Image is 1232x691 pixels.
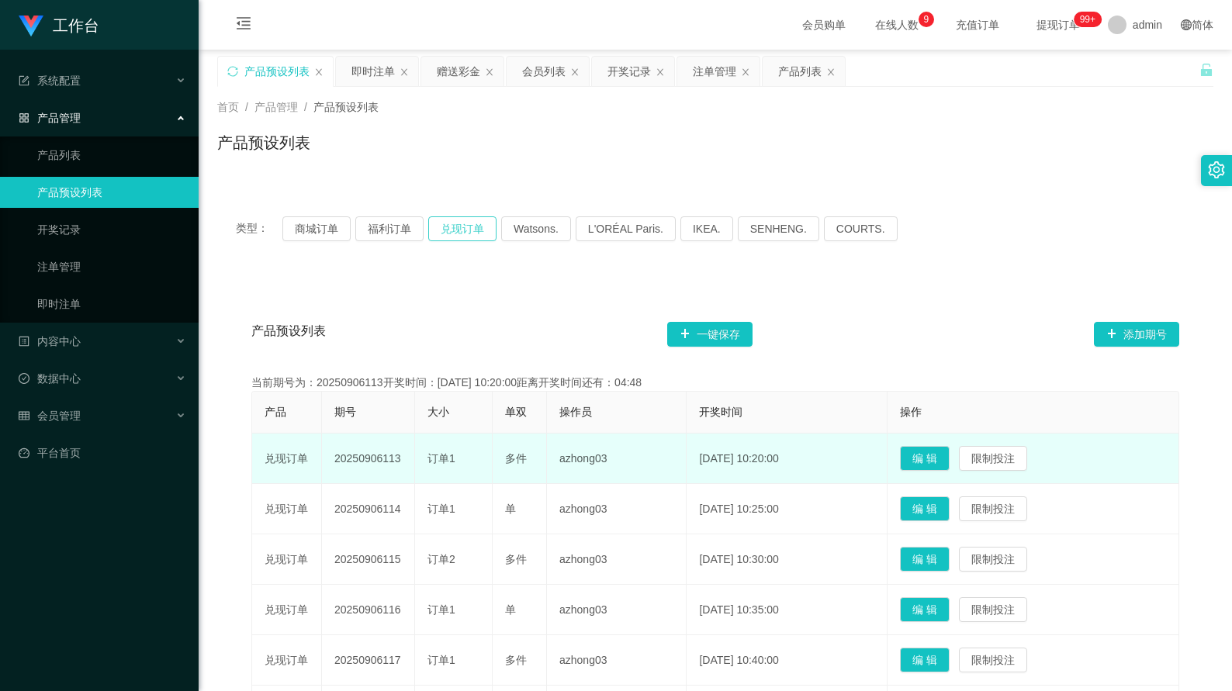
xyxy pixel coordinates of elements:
[37,251,186,282] a: 注单管理
[19,336,29,347] i: 图标: profile
[687,534,888,585] td: [DATE] 10:30:00
[687,484,888,534] td: [DATE] 10:25:00
[252,484,322,534] td: 兑现订单
[227,66,238,77] i: 图标: sync
[959,496,1027,521] button: 限制投注
[236,216,282,241] span: 类型：
[37,214,186,245] a: 开奖记录
[680,216,733,241] button: IKEA.
[217,131,310,154] h1: 产品预设列表
[251,322,326,347] span: 产品预设列表
[667,322,753,347] button: 图标: plus一键保存
[217,101,239,113] span: 首页
[427,452,455,465] span: 订单1
[19,19,99,31] a: 工作台
[900,406,922,418] span: 操作
[427,603,455,616] span: 订单1
[427,406,449,418] span: 大小
[505,406,527,418] span: 单双
[252,434,322,484] td: 兑现订单
[741,67,750,77] i: 图标: close
[252,635,322,686] td: 兑现订单
[547,434,687,484] td: azhong03
[322,635,415,686] td: 20250906117
[738,216,819,241] button: SENHENG.
[1181,19,1192,30] i: 图标: global
[570,67,580,77] i: 图标: close
[900,547,950,572] button: 编 辑
[19,372,81,385] span: 数据中心
[217,1,270,50] i: 图标: menu-fold
[656,67,665,77] i: 图标: close
[687,434,888,484] td: [DATE] 10:20:00
[322,484,415,534] td: 20250906114
[427,654,455,666] span: 订单1
[244,57,310,86] div: 产品预设列表
[576,216,676,241] button: L'ORÉAL Paris.
[693,57,736,86] div: 注单管理
[900,496,950,521] button: 编 辑
[522,57,566,86] div: 会员列表
[547,484,687,534] td: azhong03
[19,335,81,347] span: 内容中心
[265,406,286,418] span: 产品
[824,216,898,241] button: COURTS.
[254,101,298,113] span: 产品管理
[959,597,1027,622] button: 限制投注
[924,12,929,27] p: 9
[37,140,186,171] a: 产品列表
[547,534,687,585] td: azhong03
[505,553,527,565] span: 多件
[304,101,307,113] span: /
[1094,322,1179,347] button: 图标: plus添加期号
[501,216,571,241] button: Watsons.
[505,452,527,465] span: 多件
[687,585,888,635] td: [DATE] 10:35:00
[1199,63,1213,77] i: 图标: unlock
[1029,19,1088,30] span: 提现订单
[313,101,379,113] span: 产品预设列表
[351,57,395,86] div: 即时注单
[1074,12,1102,27] sup: 1087
[19,74,81,87] span: 系统配置
[867,19,926,30] span: 在线人数
[19,75,29,86] i: 图标: form
[900,446,950,471] button: 编 辑
[437,57,480,86] div: 赠送彩金
[322,585,415,635] td: 20250906116
[900,648,950,672] button: 编 辑
[282,216,351,241] button: 商城订单
[19,112,29,123] i: 图标: appstore-o
[948,19,1007,30] span: 充值订单
[53,1,99,50] h1: 工作台
[19,16,43,37] img: logo.9652507e.png
[505,503,516,515] span: 单
[19,437,186,468] a: 图标: dashboard平台首页
[252,585,322,635] td: 兑现订单
[428,216,497,241] button: 兑现订单
[252,534,322,585] td: 兑现订单
[559,406,592,418] span: 操作员
[547,635,687,686] td: azhong03
[427,553,455,565] span: 订单2
[699,406,742,418] span: 开奖时间
[322,534,415,585] td: 20250906115
[919,12,934,27] sup: 9
[37,288,186,320] a: 即时注单
[778,57,822,86] div: 产品列表
[355,216,424,241] button: 福利订单
[19,409,81,422] span: 会员管理
[485,67,494,77] i: 图标: close
[1208,161,1225,178] i: 图标: setting
[400,67,409,77] i: 图标: close
[607,57,651,86] div: 开奖记录
[959,446,1027,471] button: 限制投注
[251,375,1179,391] div: 当前期号为：20250906113开奖时间：[DATE] 10:20:00距离开奖时间还有：04:48
[245,101,248,113] span: /
[959,547,1027,572] button: 限制投注
[505,654,527,666] span: 多件
[19,373,29,384] i: 图标: check-circle-o
[505,603,516,616] span: 单
[547,585,687,635] td: azhong03
[687,635,888,686] td: [DATE] 10:40:00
